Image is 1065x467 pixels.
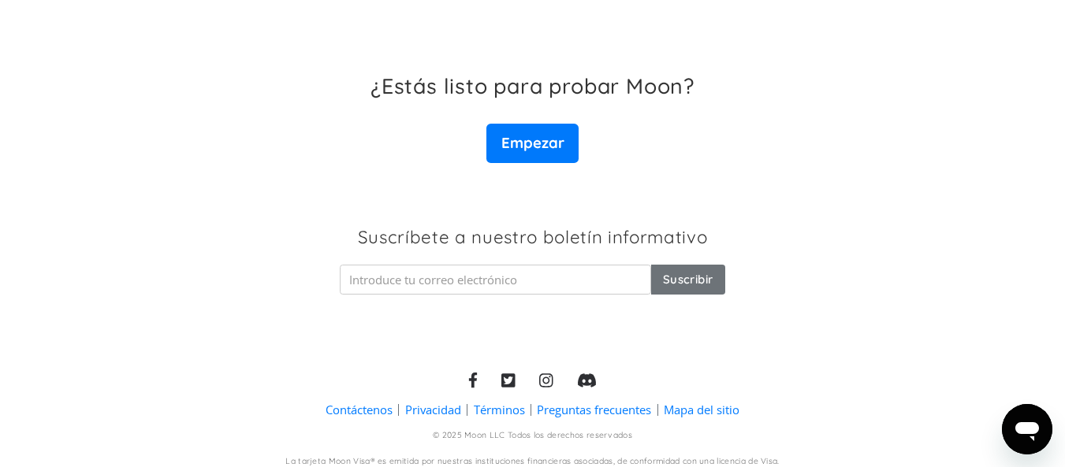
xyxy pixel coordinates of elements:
[501,133,564,152] font: Empezar
[1002,404,1052,454] iframe: Botón para iniciar la ventana de mensajería
[651,265,725,295] input: Suscribir
[405,402,461,418] a: Privacidad
[340,265,650,295] input: Introduce tu correo electrónico
[486,124,579,163] a: Empezar
[358,226,708,248] font: Suscríbete a nuestro boletín informativo
[371,72,694,99] font: ¿Estás listo para probar Moon?
[326,402,393,418] a: Contáctenos
[664,402,739,418] a: Mapa del sitio
[537,402,651,418] a: Preguntas frecuentes
[285,456,779,466] font: La tarjeta Moon Visa® es emitida por nuestras instituciones financieras asociadas, de conformidad...
[474,402,525,418] a: Términos
[433,430,632,440] font: © 2025 Moon LLC Todos los derechos reservados
[340,265,724,295] form: Formulario de boletín informativo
